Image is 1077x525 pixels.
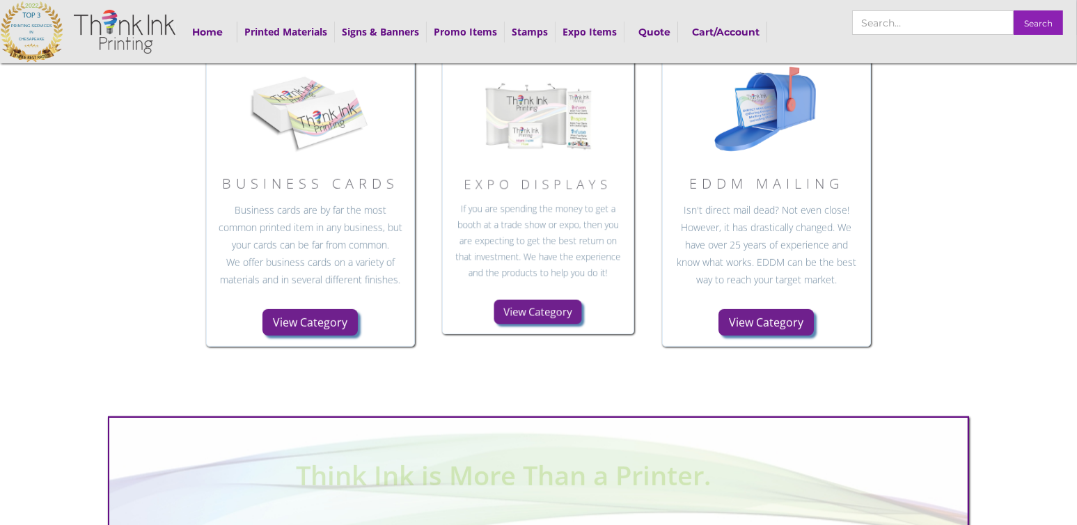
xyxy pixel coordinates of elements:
[244,25,327,38] a: Printed Materials
[192,26,223,38] strong: Home
[1014,10,1063,35] input: Search
[638,26,670,38] strong: Quote
[494,300,582,324] a: View Category
[674,173,860,194] h3: EDDM Mailing
[453,175,624,194] h3: Expo Displays
[342,25,419,38] a: Signs & Banners
[674,201,860,288] p: Isn't direct mail dead? Not even close! However, it has drastically changed. We have over 25 year...
[262,309,358,336] a: View Category
[692,26,760,38] strong: Cart/Account
[453,201,624,281] p: If you are spending the money to get a booth at a trade show or expo, then you are expecting to g...
[434,25,497,38] a: Promo Items
[631,22,678,42] a: Quote
[852,10,1014,35] input: Search…
[237,22,335,42] div: Printed Materials
[427,22,505,42] div: Promo Items
[189,22,237,42] a: Home
[335,22,427,42] div: Signs & Banners
[217,201,403,288] p: Business cards are by far the most common printed item in any business, but your cards can be far...
[296,457,711,493] strong: Think Ink is More Than a Printer.
[217,173,403,194] h3: Business Cards
[563,25,617,38] a: Expo Items
[556,22,624,42] div: Expo Items
[1007,455,1060,508] iframe: Drift Widget Chat Controller
[505,22,556,42] div: Stamps
[512,25,548,38] a: Stamps
[685,22,767,42] a: Cart/Account
[719,309,815,336] a: View Category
